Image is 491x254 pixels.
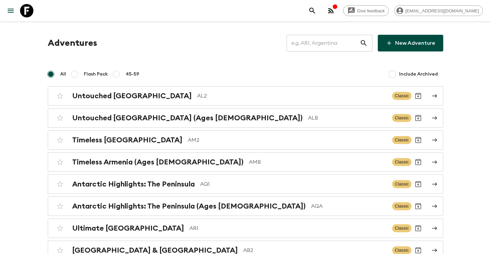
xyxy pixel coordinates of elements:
[412,200,425,213] button: Archive
[72,202,306,211] h2: Antarctic Highlights: The Peninsula (Ages [DEMOGRAPHIC_DATA])
[72,180,195,188] h2: Antarctic Highlights: The Peninsula
[353,8,388,13] span: Give feedback
[412,111,425,125] button: Archive
[200,180,387,188] p: AQ1
[308,114,387,122] p: ALB
[399,71,438,78] span: Include Archived
[392,136,412,144] span: Classic
[392,180,412,188] span: Classic
[48,174,443,194] a: Antarctic Highlights: The PeninsulaAQ1ClassicArchive
[197,92,387,100] p: AL2
[48,219,443,238] a: Ultimate [GEOGRAPHIC_DATA]AR1ClassicArchive
[306,4,319,17] button: search adventures
[48,86,443,106] a: Untouched [GEOGRAPHIC_DATA]AL2ClassicArchive
[84,71,108,78] span: Flash Pack
[188,136,387,144] p: AM2
[60,71,66,78] span: All
[189,224,387,232] p: AR1
[72,224,184,233] h2: Ultimate [GEOGRAPHIC_DATA]
[126,71,139,78] span: 45-59
[72,158,243,166] h2: Timeless Armenia (Ages [DEMOGRAPHIC_DATA])
[412,155,425,169] button: Archive
[394,5,483,16] div: [EMAIL_ADDRESS][DOMAIN_NAME]
[48,36,97,50] h1: Adventures
[412,177,425,191] button: Archive
[402,8,483,13] span: [EMAIL_ADDRESS][DOMAIN_NAME]
[4,4,17,17] button: menu
[392,158,412,166] span: Classic
[249,158,387,166] p: AMB
[392,224,412,232] span: Classic
[48,197,443,216] a: Antarctic Highlights: The Peninsula (Ages [DEMOGRAPHIC_DATA])AQAClassicArchive
[392,92,412,100] span: Classic
[48,152,443,172] a: Timeless Armenia (Ages [DEMOGRAPHIC_DATA])AMBClassicArchive
[48,108,443,128] a: Untouched [GEOGRAPHIC_DATA] (Ages [DEMOGRAPHIC_DATA])ALBClassicArchive
[48,130,443,150] a: Timeless [GEOGRAPHIC_DATA]AM2ClassicArchive
[72,114,303,122] h2: Untouched [GEOGRAPHIC_DATA] (Ages [DEMOGRAPHIC_DATA])
[412,222,425,235] button: Archive
[287,34,360,52] input: e.g. AR1, Argentina
[392,202,412,210] span: Classic
[311,202,387,210] p: AQA
[392,114,412,122] span: Classic
[72,92,192,100] h2: Untouched [GEOGRAPHIC_DATA]
[343,5,389,16] a: Give feedback
[72,136,182,144] h2: Timeless [GEOGRAPHIC_DATA]
[412,89,425,103] button: Archive
[378,35,443,51] a: New Adventure
[412,133,425,147] button: Archive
